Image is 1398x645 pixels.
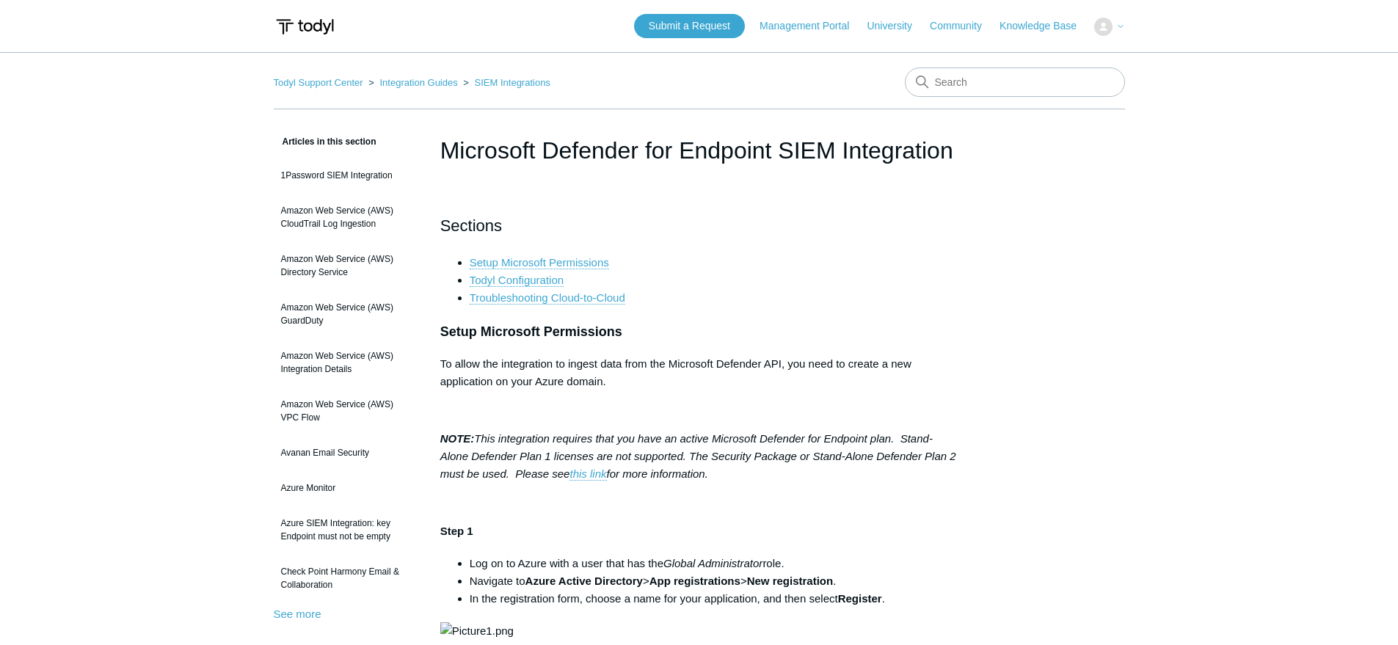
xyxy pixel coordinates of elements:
a: Troubleshooting Cloud-to-Cloud [470,291,625,305]
strong: Step 1 [440,525,473,537]
strong: NOTE: [440,432,475,445]
a: Knowledge Base [1000,18,1091,34]
strong: New registration [747,575,834,587]
a: Todyl Configuration [470,274,564,287]
a: Amazon Web Service (AWS) VPC Flow [274,390,418,431]
input: Search [905,68,1125,97]
a: SIEM Integrations [475,77,550,88]
h3: Setup Microsoft Permissions [440,321,958,343]
li: SIEM Integrations [460,77,550,88]
a: Community [930,18,997,34]
img: Picture1.png [440,622,514,640]
a: See more [274,608,321,620]
em: Global Administrator [663,557,762,569]
a: Amazon Web Service (AWS) CloudTrail Log Ingestion [274,197,418,238]
a: this link [569,467,606,481]
a: Todyl Support Center [274,77,363,88]
li: Log on to Azure with a user that has the role. [470,555,958,572]
strong: App registrations [649,575,740,587]
h1: Microsoft Defender for Endpoint SIEM Integration [440,133,958,168]
p: To allow the integration to ingest data from the Microsoft Defender API, you need to create a new... [440,355,958,390]
li: Todyl Support Center [274,77,366,88]
li: Navigate to > > . [470,572,958,590]
a: Amazon Web Service (AWS) Directory Service [274,245,418,286]
a: University [867,18,926,34]
a: Submit a Request [634,14,745,38]
a: Azure Monitor [274,474,418,502]
a: Check Point Harmony Email & Collaboration [274,558,418,599]
a: Amazon Web Service (AWS) GuardDuty [274,294,418,335]
a: 1Password SIEM Integration [274,161,418,189]
a: Setup Microsoft Permissions [470,256,609,269]
strong: Azure Active Directory [525,575,643,587]
li: Integration Guides [365,77,460,88]
h2: Sections [440,213,958,238]
a: Avanan Email Security [274,439,418,467]
a: Amazon Web Service (AWS) Integration Details [274,342,418,383]
a: Integration Guides [379,77,457,88]
strong: Register [838,592,882,605]
img: Todyl Support Center Help Center home page [274,13,336,40]
a: Management Portal [760,18,864,34]
em: This integration requires that you have an active Microsoft Defender for Endpoint plan. Stand-Alo... [440,432,956,481]
span: Articles in this section [274,136,376,147]
li: In the registration form, choose a name for your application, and then select . [470,590,958,608]
a: Azure SIEM Integration: key Endpoint must not be empty [274,509,418,550]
